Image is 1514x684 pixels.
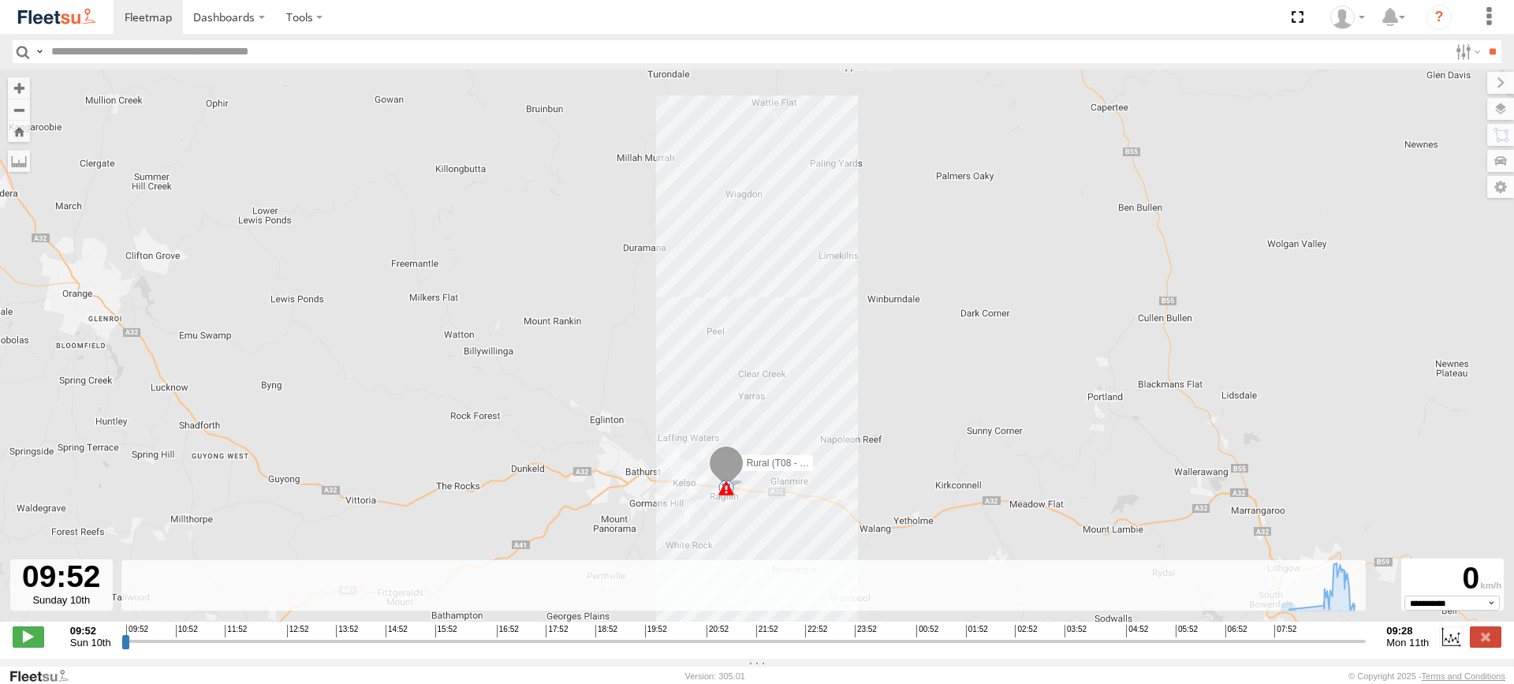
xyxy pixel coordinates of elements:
span: 05:52 [1176,625,1198,637]
span: 04:52 [1126,625,1148,637]
label: Close [1470,626,1501,647]
strong: 09:28 [1386,625,1429,637]
div: 5 [718,480,734,495]
span: 19:52 [645,625,667,637]
span: 11:52 [225,625,247,637]
span: 07:52 [1274,625,1296,637]
div: © Copyright 2025 - [1348,671,1505,681]
span: 22:52 [805,625,827,637]
label: Play/Stop [13,626,44,647]
span: 16:52 [497,625,519,637]
label: Measure [8,150,30,172]
span: 13:52 [336,625,358,637]
img: fleetsu-logo-horizontal.svg [16,6,98,28]
span: 10:52 [176,625,198,637]
span: 17:52 [546,625,568,637]
span: Mon 11th Aug 2025 [1386,637,1429,648]
span: 09:52 [126,625,148,637]
span: 02:52 [1015,625,1037,637]
span: 00:52 [916,625,938,637]
button: Zoom in [8,77,30,99]
span: 03:52 [1065,625,1087,637]
span: 06:52 [1225,625,1247,637]
strong: 09:52 [70,625,111,637]
div: Version: 305.01 [685,671,745,681]
span: 23:52 [855,625,877,637]
span: 18:52 [595,625,617,637]
a: Visit our Website [9,668,81,684]
span: 21:52 [756,625,778,637]
div: Ken Manners [1325,6,1370,29]
span: 12:52 [287,625,309,637]
label: Search Query [33,40,46,63]
div: 0 [1404,561,1501,596]
a: Terms and Conditions [1422,671,1505,681]
button: Zoom Home [8,121,30,142]
span: 14:52 [386,625,408,637]
span: Rural (T08 - [PERSON_NAME]) [747,458,881,469]
span: 01:52 [966,625,988,637]
span: 20:52 [707,625,729,637]
button: Zoom out [8,99,30,121]
i: ? [1426,5,1452,30]
label: Map Settings [1487,176,1514,198]
span: 15:52 [435,625,457,637]
label: Search Filter Options [1449,40,1483,63]
span: Sun 10th Aug 2025 [70,637,111,648]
